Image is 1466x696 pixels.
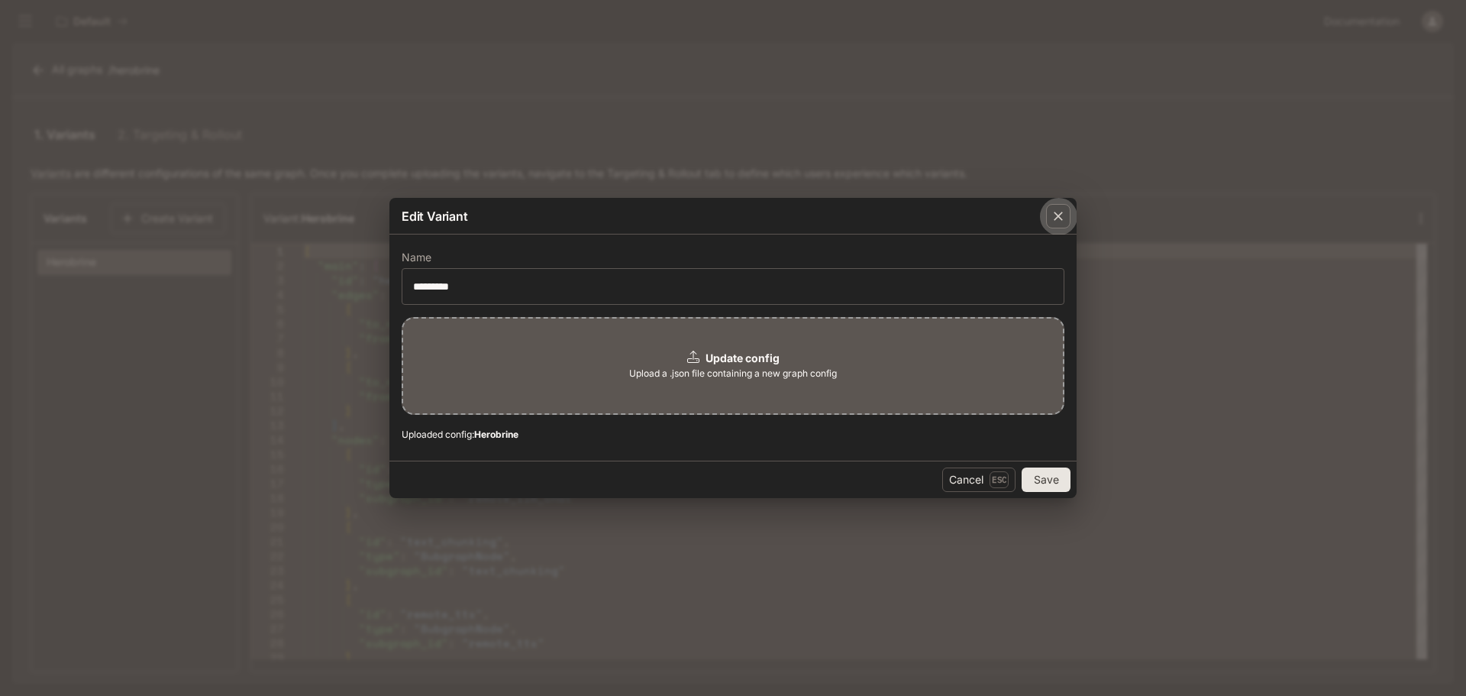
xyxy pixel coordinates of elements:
[402,427,1064,442] span: Uploaded config:
[402,207,468,225] p: Edit Variant
[706,351,780,364] b: Update config
[402,252,431,263] p: Name
[1022,468,1070,492] button: Save
[474,429,518,440] b: Herobrine
[942,468,1016,492] button: CancelEsc
[629,366,837,381] span: Upload a .json file containing a new graph config
[990,471,1009,488] p: Esc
